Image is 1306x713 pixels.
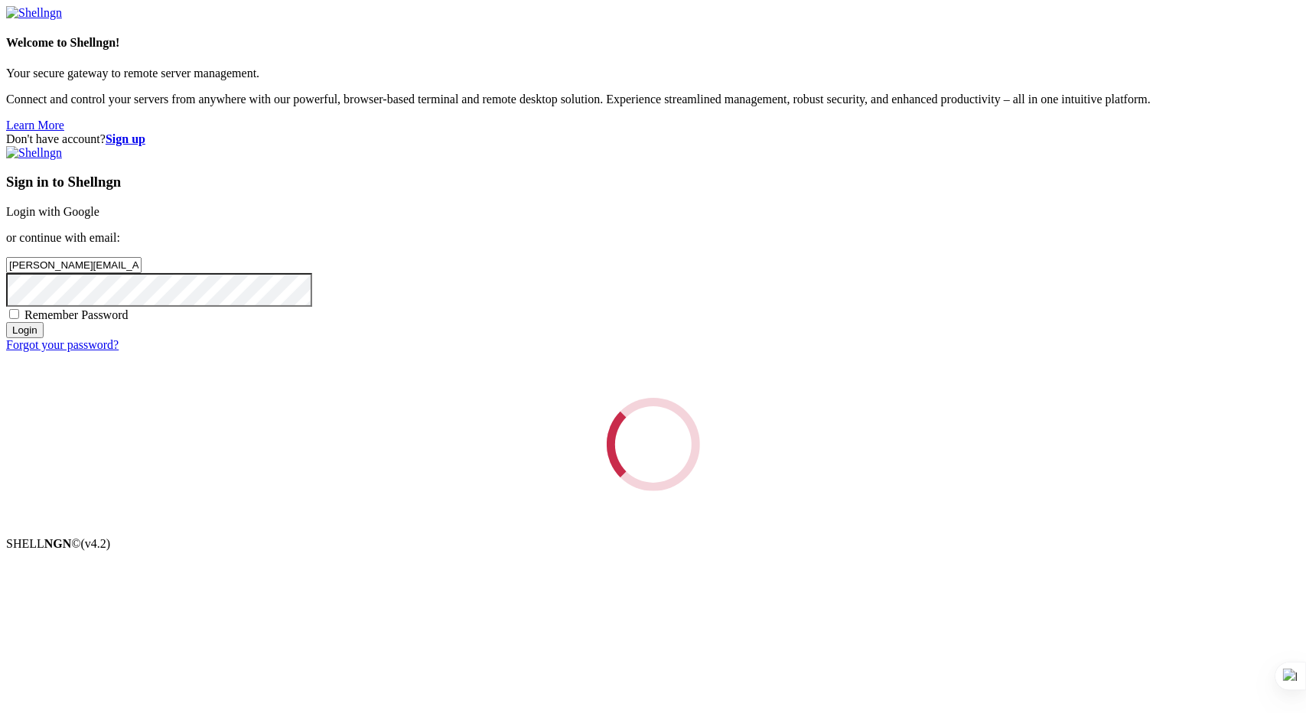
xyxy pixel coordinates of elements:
[6,6,62,20] img: Shellngn
[6,338,119,351] a: Forgot your password?
[6,322,44,338] input: Login
[6,119,64,132] a: Learn More
[6,257,142,273] input: Email address
[9,309,19,319] input: Remember Password
[598,390,708,500] div: Loading...
[6,205,99,218] a: Login with Google
[106,132,145,145] a: Sign up
[6,132,1300,146] div: Don't have account?
[81,537,111,550] span: 4.2.0
[24,308,129,321] span: Remember Password
[6,36,1300,50] h4: Welcome to Shellngn!
[6,146,62,160] img: Shellngn
[6,67,1300,80] p: Your secure gateway to remote server management.
[44,537,72,550] b: NGN
[6,93,1300,106] p: Connect and control your servers from anywhere with our powerful, browser-based terminal and remo...
[6,174,1300,190] h3: Sign in to Shellngn
[6,231,1300,245] p: or continue with email:
[6,537,110,550] span: SHELL ©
